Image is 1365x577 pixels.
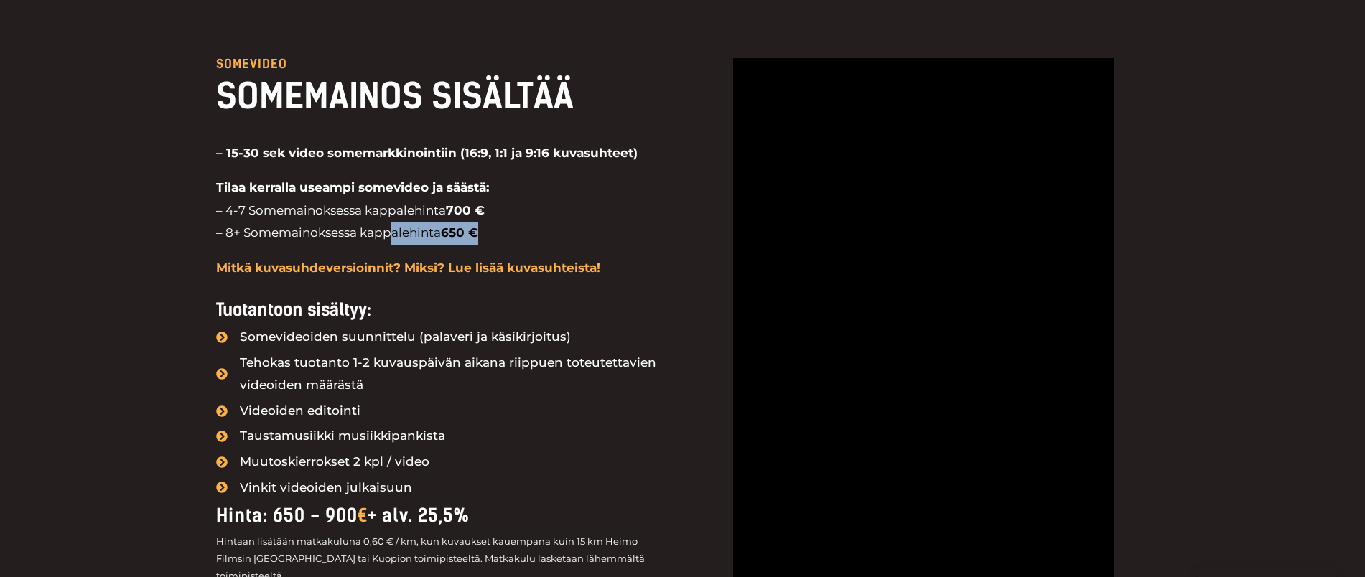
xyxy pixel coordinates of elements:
[236,451,429,474] span: Muutoskierrokset 2 kpl / video
[236,352,668,397] span: Tehokas tuotanto 1-2 kuvauspäivän aikana riippuen toteutettavien videoiden määrästä
[441,225,478,240] strong: 650 €
[216,499,668,532] div: Hinta: 650 - 900 + alv. 25,5%
[216,261,600,275] a: Mitkä kuvasuhdeversioinnit? Miksi? Lue lisää kuvasuhteista!
[236,400,360,423] span: Videoiden editointi
[216,74,668,118] h2: SOMEMAINOS SISÄLTÄÄ
[358,505,368,526] span: €
[216,146,638,160] strong: – 15-30 sek video somemarkkinointiin (16:9, 1:1 ja 9:16 kuvasuhteet)
[236,477,412,499] span: Vinkit videoiden julkaisuun
[216,177,668,245] p: – 4-7 Somemainoksessa kappalehinta – 8+ Somemainoksessa kappalehinta
[216,58,668,70] p: Somevideo
[216,180,489,194] strong: Tilaa kerralla useampi somevideo ja säästä:
[236,326,571,349] span: Somevideoiden suunnittelu (palaveri ja käsikirjoitus)
[216,300,668,321] h4: Tuotantoon sisältyy:
[236,425,445,448] span: Taustamusiikki musiikkipankista
[446,203,485,217] strong: 700 €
